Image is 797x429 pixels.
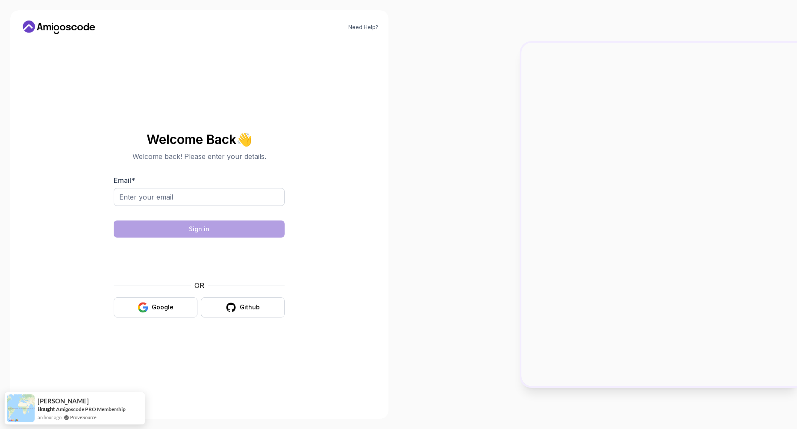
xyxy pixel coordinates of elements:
[7,394,35,422] img: provesource social proof notification image
[152,303,174,311] div: Google
[38,397,89,405] span: [PERSON_NAME]
[56,406,126,412] a: Amigoscode PRO Membership
[194,280,204,291] p: OR
[201,297,285,317] button: Github
[114,151,285,162] p: Welcome back! Please enter your details.
[521,43,797,386] img: Amigoscode Dashboard
[114,220,285,238] button: Sign in
[114,176,135,185] label: Email *
[236,132,253,147] span: 👋
[38,405,55,412] span: Bought
[189,225,209,233] div: Sign in
[114,297,197,317] button: Google
[70,414,97,420] a: ProveSource
[114,188,285,206] input: Enter your email
[240,303,260,311] div: Github
[114,132,285,146] h2: Welcome Back
[38,414,62,421] span: an hour ago
[135,243,264,275] iframe: Widget containing checkbox for hCaptcha security challenge
[348,24,378,31] a: Need Help?
[21,21,97,34] a: Home link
